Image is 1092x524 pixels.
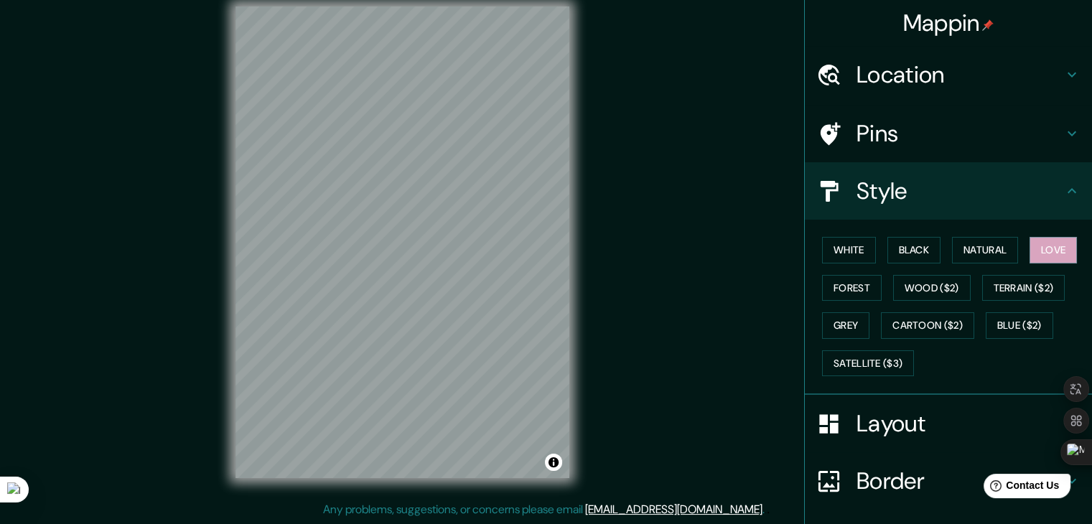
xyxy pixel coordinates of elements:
[822,275,882,301] button: Forest
[887,237,941,263] button: Black
[805,395,1092,452] div: Layout
[822,350,914,377] button: Satellite ($3)
[1030,237,1077,263] button: Love
[235,6,569,478] canvas: Map
[805,46,1092,103] div: Location
[857,467,1063,495] h4: Border
[805,452,1092,510] div: Border
[857,60,1063,89] h4: Location
[986,312,1053,339] button: Blue ($2)
[767,501,770,518] div: .
[805,105,1092,162] div: Pins
[805,162,1092,220] div: Style
[585,502,762,517] a: [EMAIL_ADDRESS][DOMAIN_NAME]
[893,275,971,301] button: Wood ($2)
[857,119,1063,148] h4: Pins
[982,275,1065,301] button: Terrain ($2)
[765,501,767,518] div: .
[822,312,869,339] button: Grey
[964,468,1076,508] iframe: Help widget launcher
[982,19,994,31] img: pin-icon.png
[952,237,1018,263] button: Natural
[903,9,994,37] h4: Mappin
[857,177,1063,205] h4: Style
[545,454,562,471] button: Toggle attribution
[857,409,1063,438] h4: Layout
[822,237,876,263] button: White
[323,501,765,518] p: Any problems, suggestions, or concerns please email .
[881,312,974,339] button: Cartoon ($2)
